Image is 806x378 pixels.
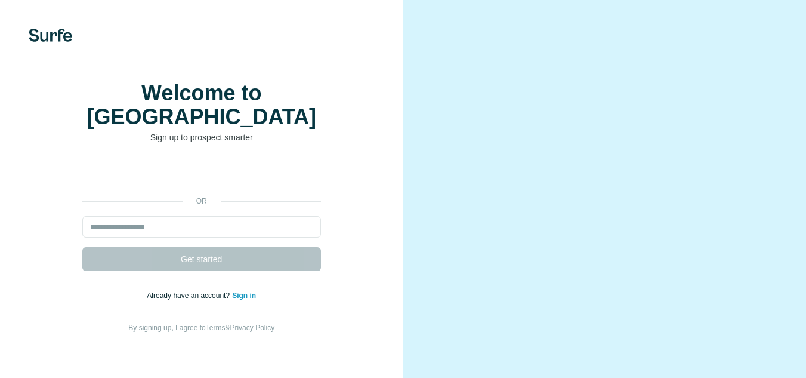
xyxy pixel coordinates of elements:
a: Sign in [232,291,256,300]
img: Surfe's logo [29,29,72,42]
a: Privacy Policy [230,324,274,332]
h1: Welcome to [GEOGRAPHIC_DATA] [82,81,321,129]
p: Sign up to prospect smarter [82,131,321,143]
a: Terms [206,324,226,332]
span: Already have an account? [147,291,232,300]
span: By signing up, I agree to & [128,324,274,332]
iframe: Sign in with Google Button [76,161,327,188]
p: or [183,196,221,207]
